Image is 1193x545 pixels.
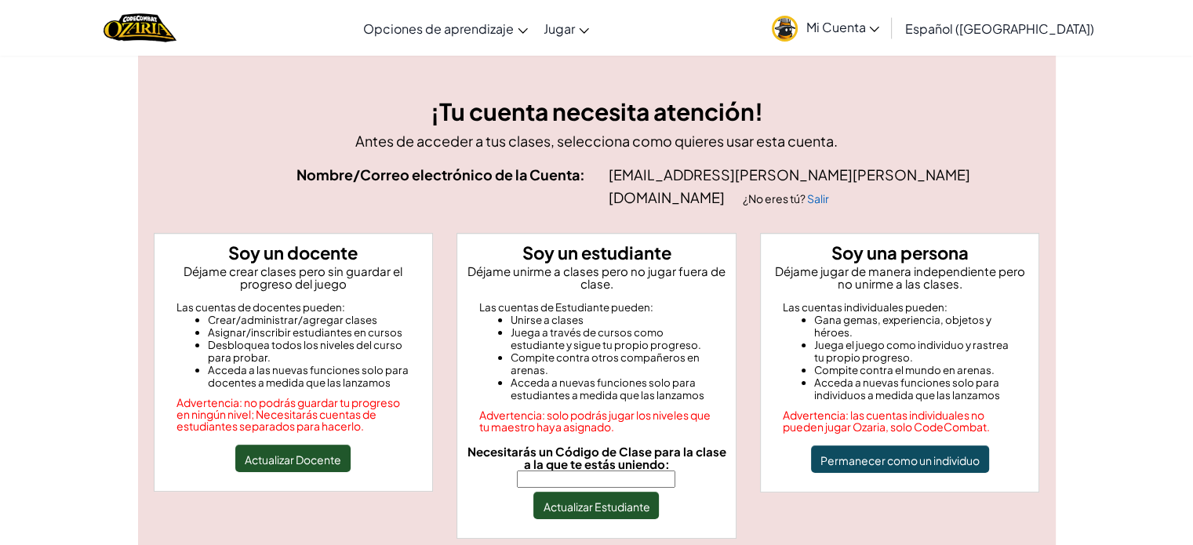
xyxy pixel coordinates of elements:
[904,20,1093,37] font: Español ([GEOGRAPHIC_DATA])
[104,12,176,44] a: Logotipo de Ozaria de CodeCombat
[814,338,1009,364] font: Juega el juego como individuo y rastrea tu propio progreso.
[431,96,763,126] font: ¡Tu cuenta necesita atención!
[743,191,806,205] font: ¿No eres tú?
[783,300,947,314] font: Las cuentas individuales pueden:
[467,444,726,471] font: Necesitarás un Código de Clase para la clase a la que te estás uniendo:
[228,242,358,263] font: Soy un docente
[208,313,377,326] font: Crear/administrar/agregar clases
[533,492,659,519] button: Actualizar Estudiante
[511,325,701,351] font: Juega a través de cursos como estudiante y sigue tu propio progreso.
[775,263,1025,291] font: Déjame jugar de manera independiente pero no unirme a las clases.
[783,408,990,434] font: Advertencia: las cuentas individuales no pueden jugar Ozaria, solo CodeCombat.
[208,363,409,389] font: Acceda a las nuevas funciones solo para docentes a medida que las lanzamos
[543,500,649,514] font: Actualizar Estudiante
[208,325,402,339] font: Asignar/inscribir estudiantes en cursos
[363,20,514,37] font: Opciones de aprendizaje
[609,165,970,206] font: [EMAIL_ADDRESS][PERSON_NAME][PERSON_NAME][DOMAIN_NAME]
[235,445,351,472] button: Actualizar Docente
[208,338,402,364] font: Desbloquea todos los niveles del curso para probar.
[772,16,798,42] img: avatar
[806,19,865,35] font: Mi Cuenta
[814,363,995,376] font: Compite contra el mundo en arenas.
[355,7,536,49] a: Opciones de aprendizaje
[511,351,700,376] font: Compite contra otros compañeros en arenas.
[536,7,597,49] a: Jugar
[544,20,575,37] font: Jugar
[517,471,675,488] input: Necesitarás un Código de Clase para la clase a la que te estás uniendo:
[522,242,671,263] font: Soy un estudiante
[811,445,989,473] button: Permanecer como un individuo
[355,132,838,150] font: Antes de acceder a tus clases, selecciona como quieres usar esta cuenta.
[764,3,887,53] a: Mi Cuenta
[184,263,402,291] font: Déjame crear clases pero sin guardar el progreso del juego
[479,300,653,314] font: Las cuentas de Estudiante pueden:
[511,376,704,401] font: Acceda a nuevas funciones solo para estudiantes a medida que las lanzamos
[820,453,980,467] font: Permanecer como un individuo
[176,300,345,314] font: Las cuentas de docentes pueden:
[511,313,584,326] font: Unirse a clases
[467,263,726,291] font: Déjame unirme a clases pero no jugar fuera de clase.
[831,242,969,263] font: Soy una persona
[897,7,1101,49] a: Español ([GEOGRAPHIC_DATA])
[245,452,341,467] font: Actualizar Docente
[814,313,991,339] font: Gana gemas, experiencia, objetos y héroes.
[814,376,1000,401] font: Acceda a nuevas funciones solo para individuos a medida que las lanzamos
[807,191,829,205] a: Salir
[176,395,400,433] font: Advertencia: no podrás guardar tu progreso en ningún nivel; Necesitarás cuentas de estudiantes se...
[296,165,585,183] font: Nombre/Correo electrónico de la Cuenta:
[479,408,711,434] font: Advertencia: solo podrás jugar los niveles que tu maestro haya asignado.
[104,12,176,44] img: Hogar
